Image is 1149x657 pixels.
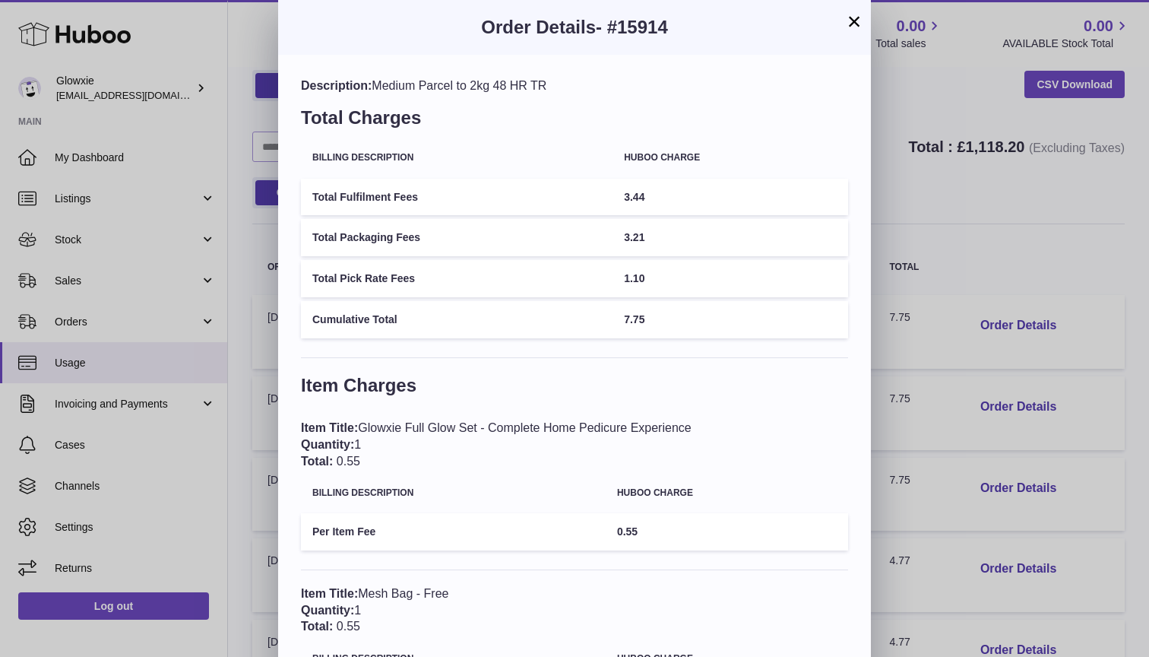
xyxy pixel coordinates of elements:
span: Quantity: [301,604,354,617]
span: 0.55 [337,620,360,633]
div: Mesh Bag - Free 1 [301,586,848,635]
span: 0.55 [617,525,638,538]
span: Item Title: [301,587,358,600]
span: 1.10 [624,272,644,284]
div: Glowxie Full Glow Set - Complete Home Pedicure Experience 1 [301,420,848,469]
td: Total Packaging Fees [301,219,612,256]
span: - #15914 [596,17,668,37]
span: Total: [301,620,333,633]
th: Billing Description [301,477,606,509]
td: Total Fulfilment Fees [301,179,612,216]
th: Huboo charge [606,477,848,509]
span: 3.21 [624,231,644,243]
h3: Order Details [301,15,848,40]
button: × [845,12,863,30]
th: Huboo charge [612,141,848,174]
div: Medium Parcel to 2kg 48 HR TR [301,78,848,94]
span: 7.75 [624,313,644,325]
span: Quantity: [301,438,354,451]
span: 0.55 [337,455,360,468]
h3: Item Charges [301,373,848,405]
th: Billing Description [301,141,612,174]
span: Item Title: [301,421,358,434]
span: Description: [301,79,372,92]
td: Cumulative Total [301,301,612,338]
td: Per Item Fee [301,513,606,551]
span: 3.44 [624,191,644,203]
td: Total Pick Rate Fees [301,260,612,297]
h3: Total Charges [301,106,848,138]
span: Total: [301,455,333,468]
